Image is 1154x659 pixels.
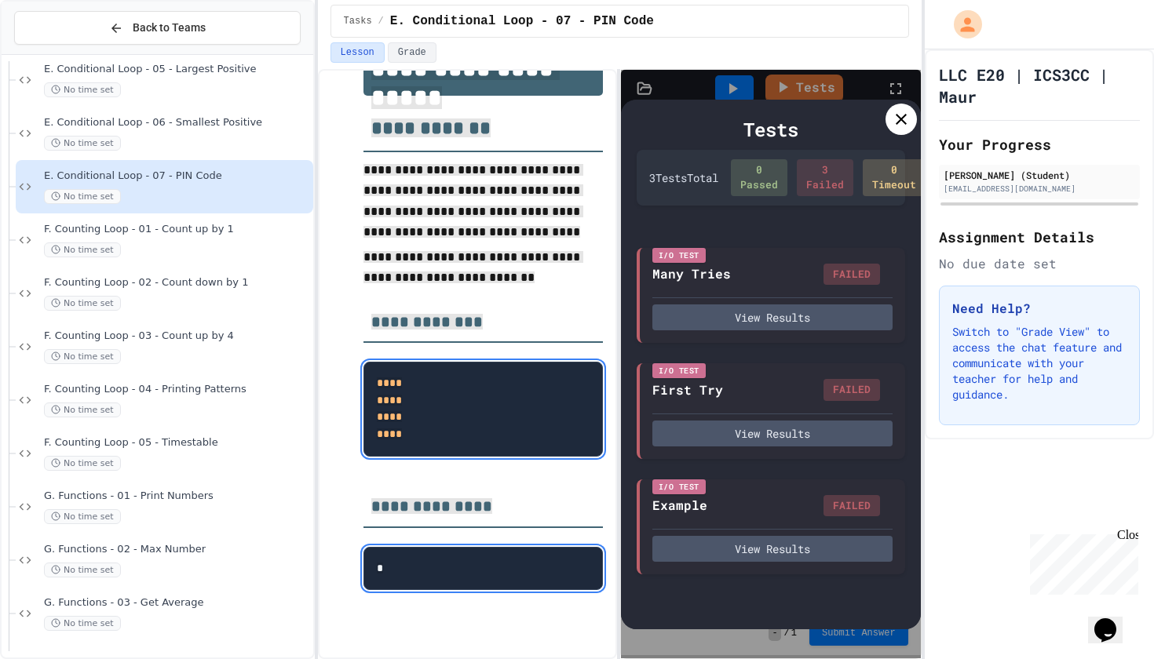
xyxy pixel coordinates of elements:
[939,254,1140,273] div: No due date set
[44,563,121,577] span: No time set
[44,189,121,204] span: No time set
[652,380,723,399] div: First Try
[390,12,654,31] span: E. Conditional Loop - 07 - PIN Code
[44,63,310,76] span: E. Conditional Loop - 05 - Largest Positive
[863,159,926,196] div: 0 Timeout
[44,82,121,97] span: No time set
[824,264,880,286] div: FAILED
[637,115,905,144] div: Tests
[330,42,385,63] button: Lesson
[6,6,108,100] div: Chat with us now!Close
[44,543,310,556] span: G. Functions - 02 - Max Number
[44,490,310,503] span: G. Functions - 01 - Print Numbers
[44,276,310,289] span: F. Counting Loop - 02 - Count down by 1
[652,363,706,378] div: I/O Test
[344,15,372,27] span: Tasks
[952,324,1127,402] p: Switch to "Grade View" to access the chat feature and communicate with your teacher for help and ...
[652,248,706,263] div: I/O Test
[1088,596,1138,643] iframe: chat widget
[44,242,121,257] span: No time set
[44,616,121,631] span: No time set
[652,421,893,446] button: View Results
[944,168,1135,182] div: [PERSON_NAME] (Student)
[824,495,880,517] div: FAILED
[44,116,310,129] span: E. Conditional Loop - 06 - Smallest Positive
[939,226,1140,248] h2: Assignment Details
[44,169,310,183] span: E. Conditional Loop - 07 - PIN Code
[44,349,121,364] span: No time set
[44,223,310,236] span: F. Counting Loop - 01 - Count up by 1
[939,133,1140,155] h2: Your Progress
[652,536,893,562] button: View Results
[652,264,731,283] div: Many Tries
[44,596,310,610] span: G. Functions - 03 - Get Average
[44,509,121,524] span: No time set
[44,456,121,471] span: No time set
[652,479,706,494] div: I/O Test
[944,183,1135,195] div: [EMAIL_ADDRESS][DOMAIN_NAME]
[731,159,787,196] div: 0 Passed
[952,299,1127,318] h3: Need Help?
[824,379,880,401] div: FAILED
[44,383,310,396] span: F. Counting Loop - 04 - Printing Patterns
[652,304,893,330] button: View Results
[388,42,436,63] button: Grade
[1024,528,1138,595] iframe: chat widget
[44,136,121,151] span: No time set
[44,402,121,417] span: No time set
[937,6,986,42] div: My Account
[44,296,121,311] span: No time set
[649,169,718,186] div: 3 Test s Total
[44,436,310,450] span: F. Counting Loop - 05 - Timestable
[652,496,707,515] div: Example
[14,11,301,45] button: Back to Teams
[939,64,1140,107] h1: LLC E20 | ICS3CC | Maur
[133,20,206,36] span: Back to Teams
[797,159,853,196] div: 3 Failed
[378,15,384,27] span: /
[44,329,310,343] span: F. Counting Loop - 03 - Count up by 4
